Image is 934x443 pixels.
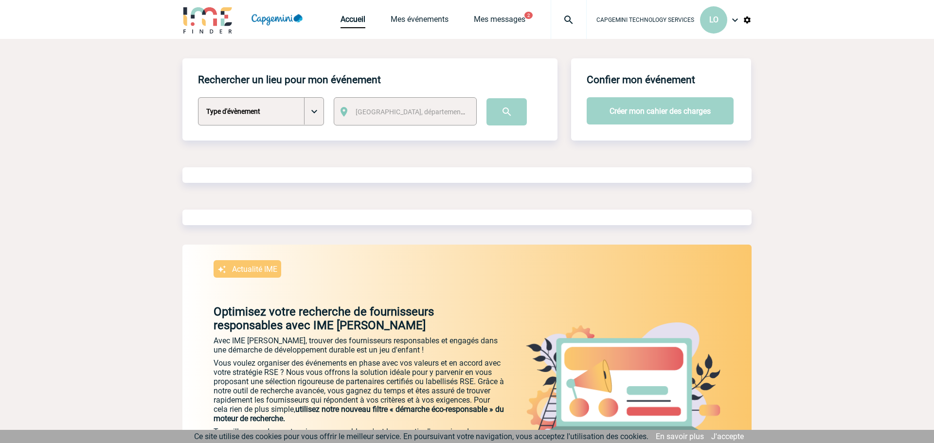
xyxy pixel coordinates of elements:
[356,108,491,116] span: [GEOGRAPHIC_DATA], département, région...
[341,15,365,28] a: Accueil
[214,405,504,423] span: utilisez notre nouveau filtre « démarche éco-responsable » du moteur de recherche.
[526,322,720,438] img: actu.png
[198,74,381,86] h4: Rechercher un lieu pour mon événement
[232,265,277,274] p: Actualité IME
[587,97,734,124] button: Créer mon cahier des charges
[709,15,718,24] span: LO
[182,305,505,332] p: Optimisez votre recherche de fournisseurs responsables avec IME [PERSON_NAME]
[524,12,533,19] button: 2
[474,15,525,28] a: Mes messages
[587,74,695,86] h4: Confier mon événement
[194,432,648,441] span: Ce site utilise des cookies pour vous offrir le meilleur service. En poursuivant votre navigation...
[711,432,744,441] a: J'accepte
[214,336,505,354] p: Avec IME [PERSON_NAME], trouver des fournisseurs responsables et engagés dans une démarche de dév...
[391,15,449,28] a: Mes événements
[486,98,527,125] input: Submit
[656,432,704,441] a: En savoir plus
[182,6,233,34] img: IME-Finder
[596,17,694,23] span: CAPGEMINI TECHNOLOGY SERVICES
[214,358,505,423] p: Vous voulez organiser des événements en phase avec vos valeurs et en accord avec votre stratégie ...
